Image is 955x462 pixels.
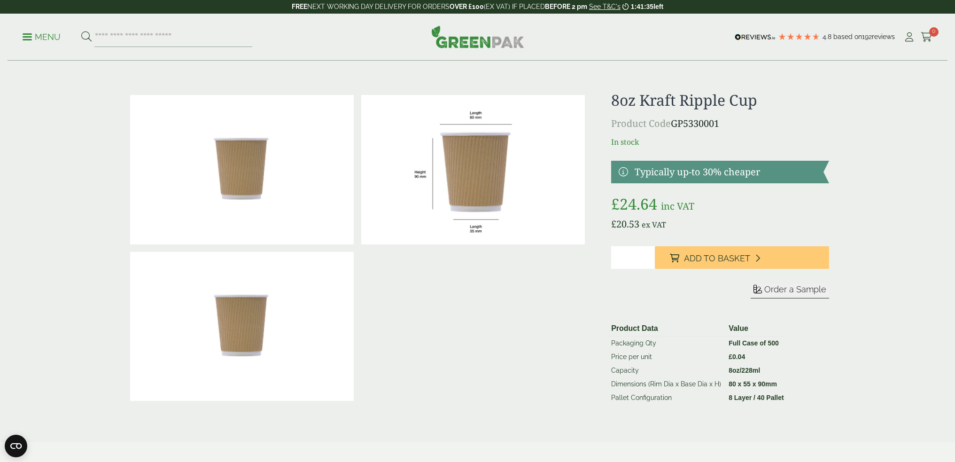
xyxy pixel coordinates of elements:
[631,3,653,10] span: 1:41:35
[611,117,671,130] span: Product Code
[589,3,621,10] a: See T&C's
[653,3,663,10] span: left
[545,3,587,10] strong: BEFORE 2 pm
[611,218,639,230] bdi: 20.53
[729,353,745,360] bdi: 0.04
[130,95,354,244] img: 8oz Kraft Ripple Cup 0
[823,33,833,40] span: 4.8
[611,194,620,214] span: £
[833,33,862,40] span: Based on
[661,200,694,212] span: inc VAT
[607,377,725,391] td: Dimensions (Rim Dia x Base Dia x H)
[903,32,915,42] i: My Account
[725,321,788,337] th: Value
[642,219,666,230] span: ex VAT
[607,391,725,405] td: Pallet Configuration
[751,284,829,298] button: Order a Sample
[611,91,829,109] h1: 8oz Kraft Ripple Cup
[929,27,939,37] span: 0
[361,95,585,244] img: RippleCup_8oz
[450,3,484,10] strong: OVER £100
[729,339,779,347] strong: Full Case of 500
[130,252,354,401] img: 8oz Kraft Ripple Cup Full Case Of 0
[921,30,932,44] a: 0
[764,284,826,294] span: Order a Sample
[292,3,307,10] strong: FREE
[607,364,725,377] td: Capacity
[684,253,750,264] span: Add to Basket
[607,321,725,337] th: Product Data
[729,394,784,401] strong: 8 Layer / 40 Pallet
[729,353,732,360] span: £
[23,31,61,41] a: Menu
[655,246,829,269] button: Add to Basket
[611,218,616,230] span: £
[607,337,725,351] td: Packaging Qty
[862,33,872,40] span: 192
[23,31,61,43] p: Menu
[5,435,27,457] button: Open CMP widget
[611,136,829,148] p: In stock
[921,32,932,42] i: Cart
[729,380,777,388] strong: 80 x 55 x 90mm
[735,34,776,40] img: REVIEWS.io
[611,117,829,131] p: GP5330001
[872,33,895,40] span: reviews
[778,32,820,41] div: 4.8 Stars
[729,367,760,374] strong: 8oz/228ml
[611,194,657,214] bdi: 24.64
[431,25,524,48] img: GreenPak Supplies
[607,350,725,364] td: Price per unit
